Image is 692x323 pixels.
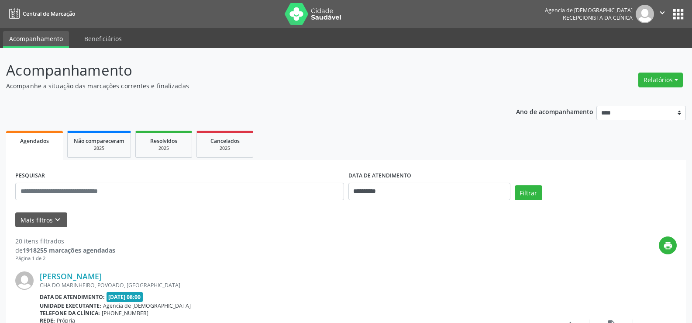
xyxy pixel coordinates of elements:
[210,137,240,145] span: Cancelados
[15,255,115,262] div: Página 1 de 2
[6,59,482,81] p: Acompanhamento
[40,302,101,309] b: Unidade executante:
[516,106,593,117] p: Ano de acompanhamento
[659,236,677,254] button: print
[203,145,247,152] div: 2025
[658,8,667,17] i: 
[74,145,124,152] div: 2025
[638,73,683,87] button: Relatórios
[40,271,102,281] a: [PERSON_NAME]
[515,185,542,200] button: Filtrar
[78,31,128,46] a: Beneficiários
[636,5,654,23] img: img
[40,293,105,301] b: Data de atendimento:
[142,145,186,152] div: 2025
[107,292,143,302] span: [DATE] 08:00
[663,241,673,250] i: print
[74,137,124,145] span: Não compareceram
[53,215,62,225] i: keyboard_arrow_down
[545,7,633,14] div: Agencia de [DEMOGRAPHIC_DATA]
[671,7,686,22] button: apps
[6,81,482,90] p: Acompanhe a situação das marcações correntes e finalizadas
[23,246,115,254] strong: 1918255 marcações agendadas
[3,31,69,48] a: Acompanhamento
[102,309,148,317] span: [PHONE_NUMBER]
[654,5,671,23] button: 
[40,309,100,317] b: Telefone da clínica:
[40,281,546,289] div: CHA DO MARINHEIRO, POVOADO, [GEOGRAPHIC_DATA]
[6,7,75,21] a: Central de Marcação
[103,302,191,309] span: Agencia de [DEMOGRAPHIC_DATA]
[15,271,34,290] img: img
[15,246,115,255] div: de
[20,137,49,145] span: Agendados
[150,137,177,145] span: Resolvidos
[348,169,411,183] label: DATA DE ATENDIMENTO
[23,10,75,17] span: Central de Marcação
[563,14,633,21] span: Recepcionista da clínica
[15,169,45,183] label: PESQUISAR
[15,236,115,246] div: 20 itens filtrados
[15,212,67,228] button: Mais filtroskeyboard_arrow_down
